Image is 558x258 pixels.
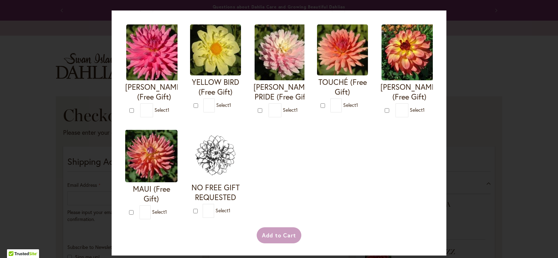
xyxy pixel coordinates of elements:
[190,77,241,97] h4: YELLOW BIRD (Free Gift)
[165,208,167,215] span: 1
[216,207,231,214] span: Select
[296,106,298,113] span: 1
[356,102,358,108] span: 1
[229,102,231,108] span: 1
[126,24,182,80] img: HERBERT SMITH (Free Gift)
[167,106,169,113] span: 1
[343,102,358,108] span: Select
[216,102,231,108] span: Select
[228,207,231,214] span: 1
[190,183,241,202] h4: NO FREE GIFT REQUESTED
[283,106,298,113] span: Select
[152,208,167,215] span: Select
[380,82,438,102] h4: [PERSON_NAME] (Free Gift)
[423,106,425,113] span: 1
[125,130,178,182] img: MAUI (Free Gift)
[190,24,241,75] img: YELLOW BIRD (Free Gift)
[255,24,310,80] img: CHILSON'S PRIDE (Free Gift)
[410,106,425,113] span: Select
[125,184,178,204] h4: MAUI (Free Gift)
[5,233,25,253] iframe: Launch Accessibility Center
[317,24,368,75] img: TOUCHÉ (Free Gift)
[317,77,368,97] h4: TOUCHÉ (Free Gift)
[190,130,241,181] img: NO FREE GIFT REQUESTED
[254,82,311,102] h4: [PERSON_NAME] PRIDE (Free Gift)
[154,106,169,113] span: Select
[382,24,437,80] img: MAI TAI (Free Gift)
[125,82,183,102] h4: [PERSON_NAME] (Free Gift)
